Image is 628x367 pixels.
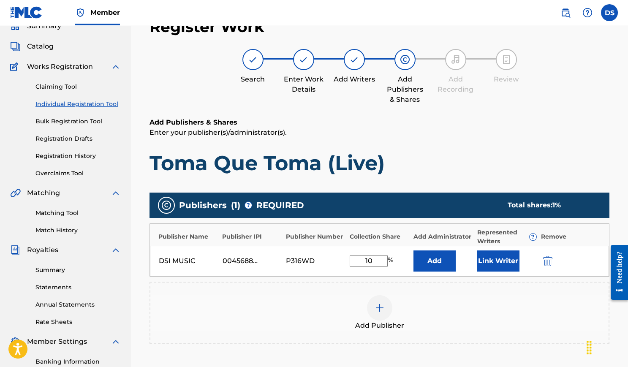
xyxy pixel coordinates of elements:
[543,256,552,266] img: 12a2ab48e56ec057fbd8.svg
[501,54,511,65] img: step indicator icon for Review
[350,232,409,241] div: Collection Share
[27,62,93,72] span: Works Registration
[35,82,121,91] a: Claiming Tool
[35,152,121,160] a: Registration History
[35,266,121,275] a: Summary
[150,128,609,138] p: Enter your publisher(s)/administrator(s).
[560,8,571,18] img: search
[10,188,21,198] img: Matching
[27,21,61,31] span: Summary
[150,17,264,36] h2: Register Work
[179,199,227,212] span: Publishers
[582,8,593,18] img: help
[601,4,618,21] div: User Menu
[150,117,609,128] h6: Add Publishers & Shares
[388,255,395,267] span: %
[10,6,43,19] img: MLC Logo
[111,245,121,255] img: expand
[10,245,20,255] img: Royalties
[90,8,120,17] span: Member
[485,74,527,84] div: Review
[35,318,121,326] a: Rate Sheets
[10,337,20,347] img: Member Settings
[10,41,20,52] img: Catalog
[384,74,426,105] div: Add Publishers & Shares
[27,41,54,52] span: Catalog
[286,232,345,241] div: Publisher Number
[530,234,536,240] span: ?
[10,41,54,52] a: CatalogCatalog
[435,74,477,95] div: Add Recording
[349,54,359,65] img: step indicator icon for Add Writers
[245,202,252,209] span: ?
[35,134,121,143] a: Registration Drafts
[111,62,121,72] img: expand
[10,21,61,31] a: SummarySummary
[579,4,596,21] div: Help
[477,228,537,246] div: Represented Writers
[557,4,574,21] a: Public Search
[35,300,121,309] a: Annual Statements
[333,74,375,84] div: Add Writers
[35,100,121,109] a: Individual Registration Tool
[35,283,121,292] a: Statements
[508,200,593,210] div: Total shares:
[75,8,85,18] img: Top Rightsholder
[222,232,282,241] div: Publisher IPI
[355,321,404,331] span: Add Publisher
[256,199,304,212] span: REQUIRED
[586,326,628,367] iframe: Chat Widget
[541,232,601,241] div: Remove
[413,250,456,272] button: Add
[477,250,519,272] button: Link Writer
[10,62,21,72] img: Works Registration
[35,169,121,178] a: Overclaims Tool
[582,335,596,360] div: Drag
[604,238,628,307] iframe: Resource Center
[27,337,87,347] span: Member Settings
[111,337,121,347] img: expand
[35,117,121,126] a: Bulk Registration Tool
[375,303,385,313] img: add
[400,54,410,65] img: step indicator icon for Add Publishers & Shares
[283,74,325,95] div: Enter Work Details
[451,54,461,65] img: step indicator icon for Add Recording
[413,232,473,241] div: Add Administrator
[158,232,218,241] div: Publisher Name
[150,150,609,176] h1: Toma Que Toma (Live)
[35,357,121,366] a: Banking Information
[35,226,121,235] a: Match History
[552,201,561,209] span: 1 %
[232,74,274,84] div: Search
[231,199,240,212] span: ( 1 )
[35,209,121,217] a: Matching Tool
[10,21,20,31] img: Summary
[248,54,258,65] img: step indicator icon for Search
[299,54,309,65] img: step indicator icon for Enter Work Details
[161,200,171,210] img: publishers
[27,188,60,198] span: Matching
[111,188,121,198] img: expand
[27,245,58,255] span: Royalties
